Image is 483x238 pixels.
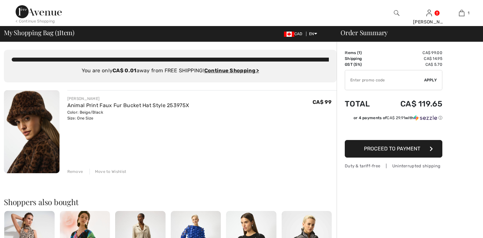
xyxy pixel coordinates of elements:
a: Animal Print Faux Fur Bucket Hat Style 253975X [67,102,189,108]
img: search the website [394,9,399,17]
input: Promo code [345,70,424,90]
img: Animal Print Faux Fur Bucket Hat Style 253975X [4,90,60,173]
strong: CA$ 0.01 [113,67,136,74]
td: Shipping [345,56,382,62]
div: [PERSON_NAME] [413,19,445,25]
img: 1ère Avenue [16,5,62,18]
td: CA$ 5.70 [382,62,442,67]
div: Color: Beige/Black Size: One Size [67,109,189,121]
span: CAD [284,32,305,36]
div: Move to Wishlist [89,169,127,175]
img: Canadian Dollar [284,32,294,37]
td: CA$ 14.95 [382,56,442,62]
a: Sign In [426,10,432,16]
span: My Shopping Bag ( Item) [4,29,74,36]
div: or 4 payments ofCA$ 29.91withSezzle Click to learn more about Sezzle [345,115,442,123]
div: [PERSON_NAME] [67,96,189,102]
td: Total [345,93,382,115]
div: or 4 payments of with [354,115,442,121]
span: CA$ 29.91 [387,116,405,120]
div: Remove [67,169,83,175]
div: You are only away from FREE SHIPPING! [12,67,329,75]
a: 1 [446,9,477,17]
img: Sezzle [414,115,437,121]
span: Apply [424,77,437,83]
span: 1 [358,50,360,55]
button: Proceed to Payment [345,140,442,158]
span: 1 [57,28,59,36]
span: EN [309,32,317,36]
td: CA$ 119.65 [382,93,442,115]
div: < Continue Shopping [16,18,55,24]
span: Proceed to Payment [364,146,420,152]
td: GST (5%) [345,62,382,67]
td: CA$ 99.00 [382,50,442,56]
img: My Info [426,9,432,17]
div: Duty & tariff-free | Uninterrupted shipping [345,163,442,169]
h2: Shoppers also bought [4,198,337,206]
iframe: PayPal-paypal [345,123,442,138]
div: Order Summary [333,29,479,36]
span: CA$ 99 [313,99,331,105]
td: Items ( ) [345,50,382,56]
span: 1 [468,10,469,16]
a: Continue Shopping > [204,67,259,74]
img: My Bag [459,9,464,17]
